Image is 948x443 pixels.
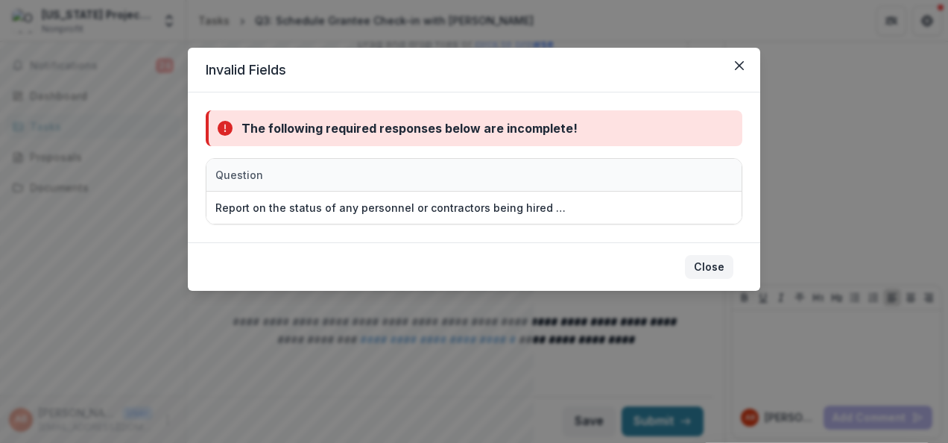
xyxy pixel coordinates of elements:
button: Close [685,255,733,279]
div: Question [206,167,272,183]
div: Question [206,159,579,191]
div: Report on the status of any personnel or contractors being hired with funding from this grant. If... [215,200,570,216]
div: The following required responses below are incomplete! [241,119,578,137]
header: Invalid Fields [188,48,760,92]
button: Close [727,54,751,78]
